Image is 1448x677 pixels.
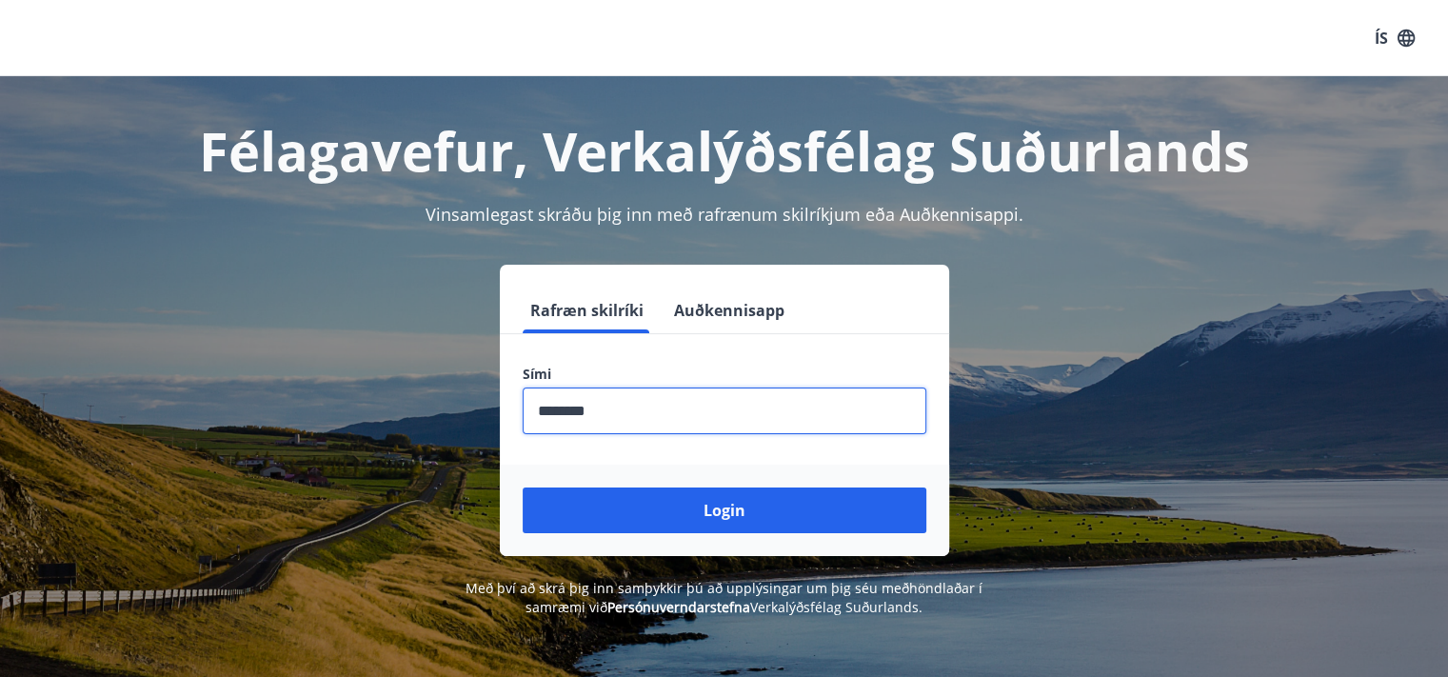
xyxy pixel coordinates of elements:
h1: Félagavefur, Verkalýðsfélag Suðurlands [62,114,1387,187]
span: Vinsamlegast skráðu þig inn með rafrænum skilríkjum eða Auðkennisappi. [426,203,1023,226]
span: Með því að skrá þig inn samþykkir þú að upplýsingar um þig séu meðhöndlaðar í samræmi við Verkalý... [466,579,982,616]
label: Sími [523,365,926,384]
button: Login [523,488,926,533]
button: Auðkennisapp [666,288,792,333]
a: Persónuverndarstefna [607,598,750,616]
button: Rafræn skilríki [523,288,651,333]
button: ÍS [1364,21,1425,55]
